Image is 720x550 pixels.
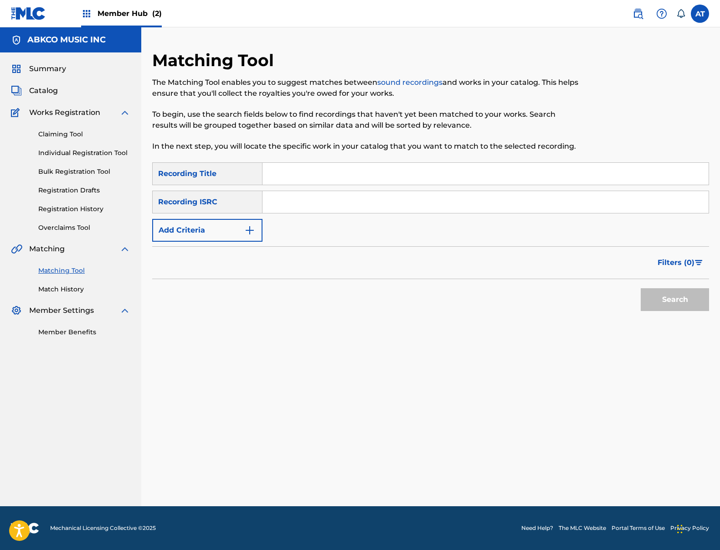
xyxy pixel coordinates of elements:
[38,327,130,337] a: Member Benefits
[11,85,58,96] a: CatalogCatalog
[152,162,709,316] form: Search Form
[98,8,162,19] span: Member Hub
[38,285,130,294] a: Match History
[656,8,667,19] img: help
[377,78,442,87] a: sound recordings
[29,244,65,254] span: Matching
[29,63,66,74] span: Summary
[11,244,22,254] img: Matching
[11,63,22,74] img: Summary
[11,35,22,46] img: Accounts
[11,7,46,20] img: MLC Logo
[152,219,262,242] button: Add Criteria
[694,381,720,454] iframe: Resource Center
[152,9,162,18] span: (2)
[612,524,665,532] a: Portal Terms of Use
[38,223,130,233] a: Overclaims Tool
[152,77,581,99] p: The Matching Tool enables you to suggest matches between and works in your catalog. This helps en...
[11,523,39,534] img: logo
[670,524,709,532] a: Privacy Policy
[38,130,130,139] a: Claiming Tool
[11,63,66,74] a: SummarySummary
[38,266,130,275] a: Matching Tool
[521,524,553,532] a: Need Help?
[633,8,643,19] img: search
[691,5,709,23] div: User Menu
[653,5,671,23] div: Help
[658,257,694,268] span: Filters ( 0 )
[29,305,94,316] span: Member Settings
[27,35,106,45] h5: ABKCO MUSIC INC
[119,244,130,254] img: expand
[119,305,130,316] img: expand
[29,85,58,96] span: Catalog
[38,204,130,214] a: Registration History
[695,260,703,265] img: filter
[38,148,130,158] a: Individual Registration Tool
[152,50,278,71] h2: Matching Tool
[11,85,22,96] img: Catalog
[11,107,23,118] img: Works Registration
[29,107,100,118] span: Works Registration
[81,8,92,19] img: Top Rightsholders
[38,186,130,195] a: Registration Drafts
[559,524,606,532] a: The MLC Website
[50,524,156,532] span: Mechanical Licensing Collective © 2025
[38,167,130,176] a: Bulk Registration Tool
[119,107,130,118] img: expand
[677,515,683,543] div: Drag
[652,251,709,274] button: Filters (0)
[676,9,685,18] div: Notifications
[152,141,581,152] p: In the next step, you will locate the specific work in your catalog that you want to match to the...
[629,5,647,23] a: Public Search
[11,305,22,316] img: Member Settings
[152,109,581,131] p: To begin, use the search fields below to find recordings that haven't yet been matched to your wo...
[244,225,255,236] img: 9d2ae6d4665cec9f34b9.svg
[674,506,720,550] iframe: Chat Widget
